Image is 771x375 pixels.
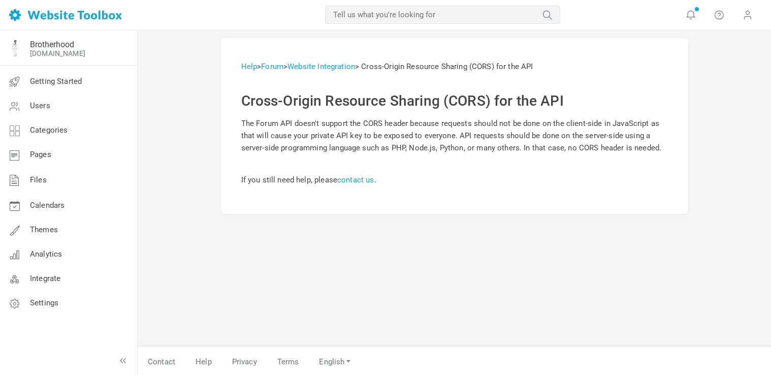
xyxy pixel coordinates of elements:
[30,126,68,135] span: Categories
[30,298,58,307] span: Settings
[325,6,560,24] input: Tell us what you're looking for
[30,77,82,86] span: Getting Started
[30,40,74,49] a: Brotherhood
[185,353,222,371] a: Help
[241,62,533,71] span: > > > Cross-Origin Resource Sharing (CORS) for the API
[30,274,60,283] span: Integrate
[30,175,47,184] span: Files
[222,353,267,371] a: Privacy
[30,150,51,159] span: Pages
[241,117,668,154] p: The Forum API doesn't support the CORS header because requests should not be done on the client-s...
[138,353,185,371] a: Contact
[287,62,355,71] a: Website Integration
[241,62,258,71] a: Help
[30,249,62,259] span: Analytics
[241,162,668,186] p: If you still need help, please .
[30,201,65,210] span: Calendars
[241,92,668,110] h2: Cross-Origin Resource Sharing (CORS) for the API
[30,225,58,234] span: Themes
[30,101,50,110] span: Users
[337,175,374,184] a: contact us
[261,62,283,71] a: Forum
[30,49,85,57] a: [DOMAIN_NAME]
[319,357,344,366] span: English
[7,40,23,56] img: Facebook%20Profile%20Pic%20Guy%20Blue%20Best.png
[267,353,309,371] a: Terms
